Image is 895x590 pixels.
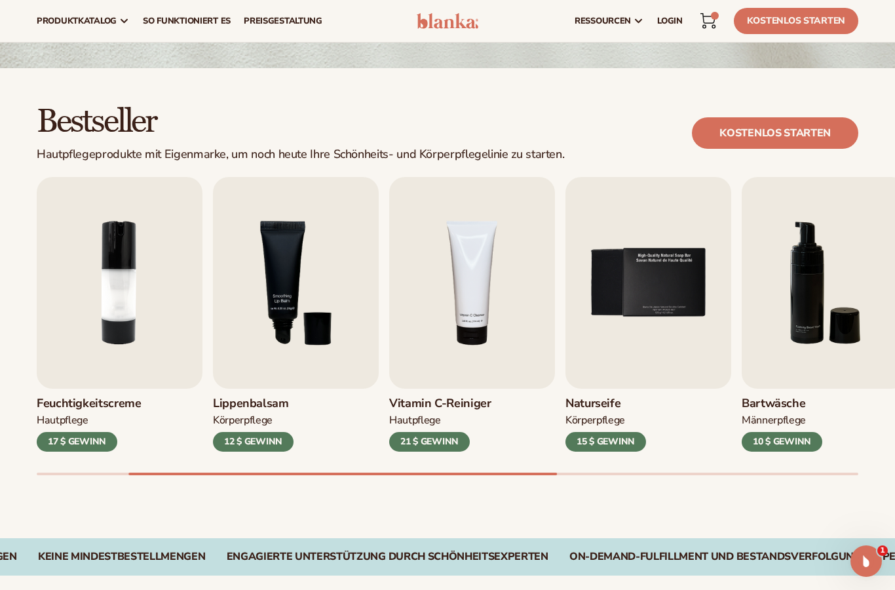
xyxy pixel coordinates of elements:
font: Lippenbalsam [213,395,289,411]
font: Keine Mindestbestellmengen [38,549,206,564]
font: Hautpflege [389,413,441,427]
font: Bartwäsche [742,395,805,411]
font: Naturseife [565,395,620,411]
font: Ressourcen [575,15,631,27]
font: Körperpflege [565,413,625,427]
font: 12 $ GEWINN [224,435,282,448]
font: So funktioniert es [143,15,231,27]
font: Hautpflege [37,413,88,427]
font: Bestseller [37,102,157,142]
font: Produktkatalog [37,15,117,27]
a: 5 / 9 [565,177,731,452]
a: Kostenlos starten [734,8,858,34]
a: Kostenlos starten [692,117,858,149]
font: Feuchtigkeitscreme [37,395,142,411]
font: Kostenlos starten [719,126,831,140]
font: Preisgestaltung [244,15,322,27]
font: 1 [880,546,885,555]
font: 17 $ GEWINN [48,435,106,448]
font: Hautpflegeprodukte mit Eigenmarke, um noch heute Ihre Schönheits- und Körperpflegelinie zu starten. [37,146,564,162]
font: On-Demand-Fulfillment und Bestandsverfolgung [569,549,862,564]
font: Kostenlos starten [747,14,845,27]
a: 3 / 9 [213,177,379,452]
font: Männerpflege [742,413,806,427]
font: Vitamin C-Reiniger [389,395,491,411]
font: 15 $ GEWINN [577,435,635,448]
font: Engagierte Unterstützung durch Schönheitsexperten [227,549,548,564]
font: 10 $ GEWINN [753,435,811,448]
font: LOGIN [657,15,683,27]
a: 4 / 9 [389,177,555,452]
iframe: Intercom-Live-Chat [850,545,882,577]
font: Körperpflege [213,413,273,427]
a: 2 / 9 [37,177,202,452]
font: 21 $ GEWINN [400,435,459,448]
img: Logo [417,13,478,29]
